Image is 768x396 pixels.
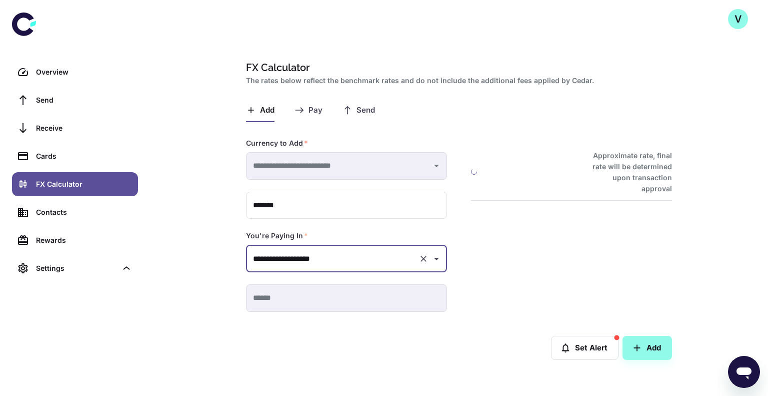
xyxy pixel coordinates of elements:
div: Rewards [36,235,132,246]
div: FX Calculator [36,179,132,190]
a: Overview [12,60,138,84]
div: Settings [36,263,117,274]
a: Cards [12,144,138,168]
div: Contacts [36,207,132,218]
a: Send [12,88,138,112]
iframe: Button to launch messaging window [728,356,760,388]
label: You're Paying In [246,231,308,241]
span: Pay [308,106,322,115]
h1: FX Calculator [246,60,668,75]
label: Currency to Add [246,138,308,148]
a: FX Calculator [12,172,138,196]
button: Set Alert [551,336,618,360]
div: Overview [36,67,132,78]
button: Open [429,252,443,266]
div: Receive [36,123,132,134]
span: Add [260,106,274,115]
button: Add [622,336,672,360]
button: V [728,9,748,29]
div: Cards [36,151,132,162]
button: Clear [416,252,430,266]
h2: The rates below reflect the benchmark rates and do not include the additional fees applied by Cedar. [246,75,668,86]
a: Receive [12,116,138,140]
a: Contacts [12,200,138,224]
a: Rewards [12,228,138,252]
h6: Approximate rate, final rate will be determined upon transaction approval [581,150,672,194]
span: Send [356,106,375,115]
div: Settings [12,256,138,280]
div: Send [36,95,132,106]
